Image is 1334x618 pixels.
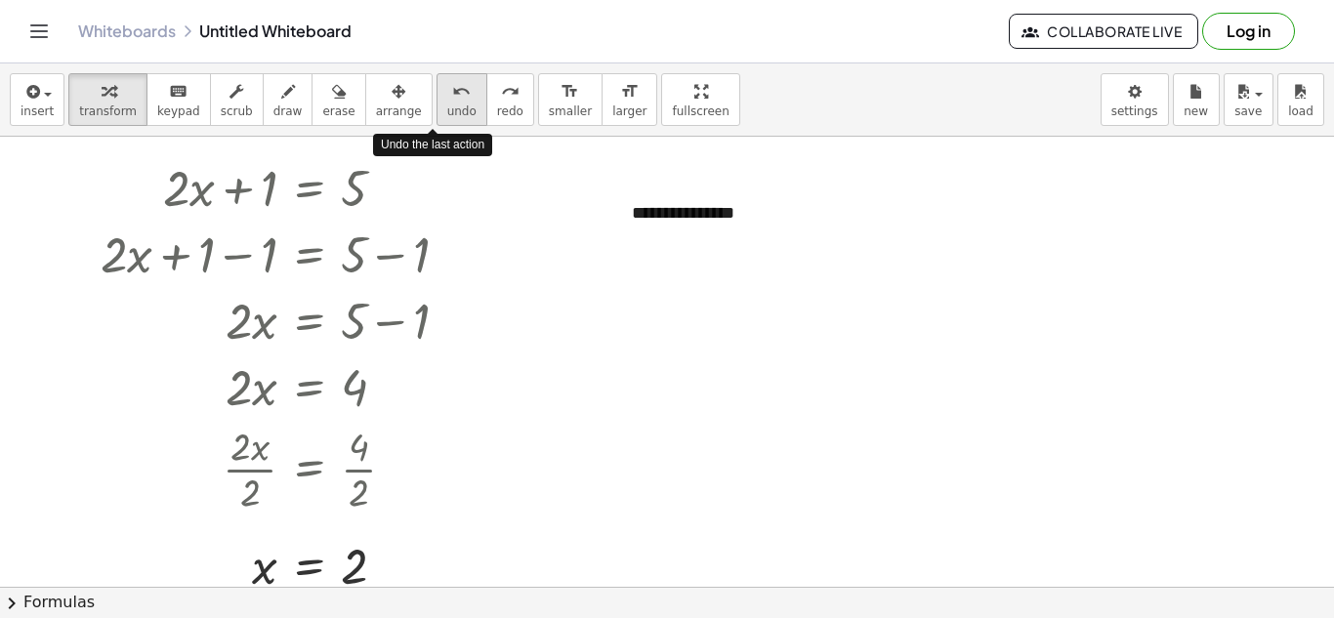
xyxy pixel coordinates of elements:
button: scrub [210,73,264,126]
div: Undo the last action [373,134,492,156]
button: Toggle navigation [23,16,55,47]
button: keyboardkeypad [146,73,211,126]
span: keypad [157,104,200,118]
i: redo [501,80,520,103]
button: redoredo [486,73,534,126]
span: scrub [221,104,253,118]
button: undoundo [437,73,487,126]
span: undo [447,104,477,118]
span: transform [79,104,137,118]
span: erase [322,104,354,118]
span: fullscreen [672,104,729,118]
button: insert [10,73,64,126]
span: load [1288,104,1313,118]
button: arrange [365,73,433,126]
span: save [1234,104,1262,118]
button: transform [68,73,147,126]
i: keyboard [169,80,188,103]
span: redo [497,104,523,118]
button: Collaborate Live [1009,14,1198,49]
span: smaller [549,104,592,118]
button: Log in [1202,13,1295,50]
button: draw [263,73,313,126]
button: load [1277,73,1324,126]
span: draw [273,104,303,118]
button: settings [1101,73,1169,126]
i: undo [452,80,471,103]
span: new [1184,104,1208,118]
i: format_size [620,80,639,103]
span: insert [21,104,54,118]
button: erase [312,73,365,126]
i: format_size [561,80,579,103]
button: format_sizesmaller [538,73,603,126]
button: fullscreen [661,73,739,126]
button: format_sizelarger [602,73,657,126]
span: arrange [376,104,422,118]
button: new [1173,73,1220,126]
span: settings [1111,104,1158,118]
button: save [1224,73,1273,126]
a: Whiteboards [78,21,176,41]
span: larger [612,104,646,118]
span: Collaborate Live [1025,22,1182,40]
